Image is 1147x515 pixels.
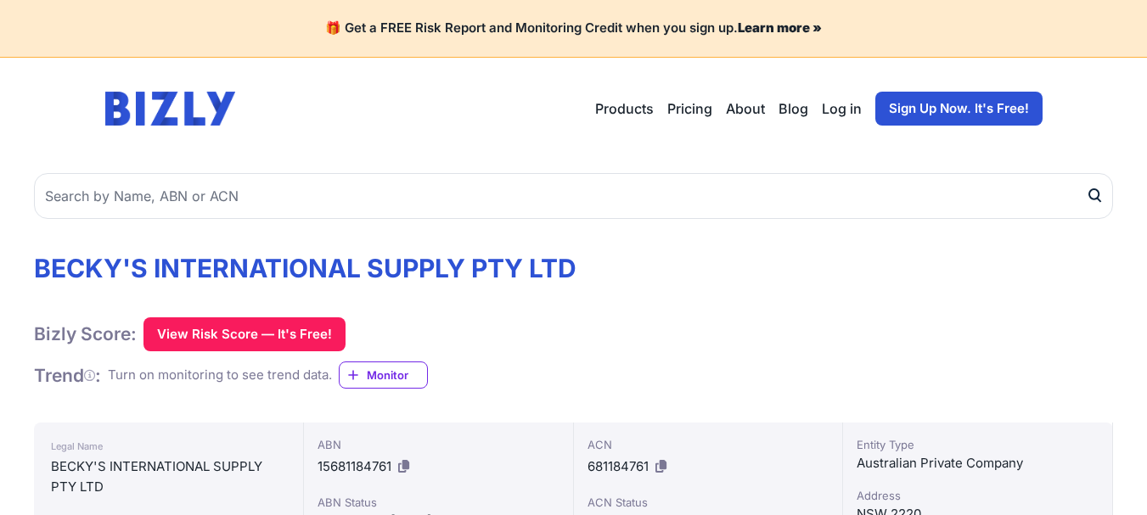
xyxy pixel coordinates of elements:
a: Sign Up Now. It's Free! [875,92,1043,126]
input: Search by Name, ABN or ACN [34,173,1113,219]
div: Turn on monitoring to see trend data. [108,366,332,385]
a: Learn more » [738,20,822,36]
a: Pricing [667,98,712,119]
h1: BECKY'S INTERNATIONAL SUPPLY PTY LTD [34,253,1113,283]
span: 681184761 [588,458,649,474]
span: Monitor [367,367,427,383]
button: Products [595,98,654,119]
div: ACN Status [588,494,829,511]
div: ABN [318,436,559,453]
div: Australian Private Company [857,453,1099,473]
a: Blog [779,98,808,119]
button: View Risk Score — It's Free! [143,317,346,351]
div: Address [857,487,1099,504]
a: About [726,98,765,119]
div: BECKY'S INTERNATIONAL SUPPLY PTY LTD [51,456,286,497]
h4: 🎁 Get a FREE Risk Report and Monitoring Credit when you sign up. [20,20,1127,36]
h1: Trend : [34,364,101,387]
a: Log in [822,98,862,119]
h1: Bizly Score: [34,322,137,345]
a: Monitor [339,361,428,389]
div: Legal Name [51,436,286,456]
div: Entity Type [857,436,1099,453]
div: ACN [588,436,829,453]
span: 15681184761 [318,458,391,474]
div: ABN Status [318,494,559,511]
